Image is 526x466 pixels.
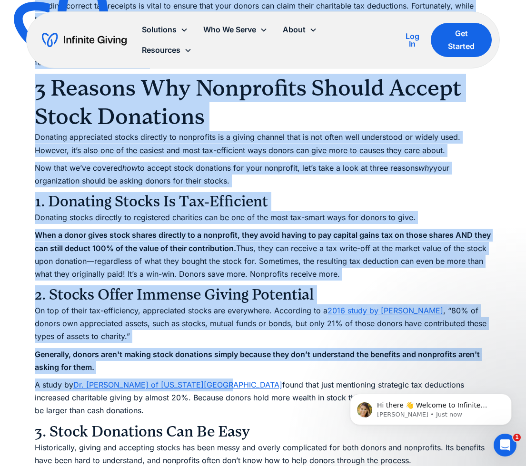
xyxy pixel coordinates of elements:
[134,40,199,60] div: Resources
[35,229,492,281] p: Thus, they can receive a tax write-off at the market value of the stock upon donation—regardless ...
[431,23,491,57] a: Get Started
[35,422,492,441] h3: 3. Stock Donations Can Be Easy
[35,304,492,343] p: On top of their tax-efficiency, appreciated stocks are everywhere. According to a , “80% of donor...
[401,32,423,48] div: Log In
[275,19,325,40] div: About
[513,434,521,441] span: 1
[35,230,491,252] strong: When a donor gives stock shares directly to a nonprofit, they avoid having to pay capital gains t...
[328,306,443,315] a: 2016 study by [PERSON_NAME]
[35,349,480,372] strong: Generally, donors aren't making stock donations simply because they don’t understand the benefits...
[73,380,282,389] a: Dr. [PERSON_NAME] of [US_STATE][GEOGRAPHIC_DATA]
[35,379,492,417] p: A study by found that just mentioning strategic tax deductions increased charitable giving by alm...
[134,19,196,40] div: Solutions
[494,434,516,456] iframe: Intercom live chat
[35,285,492,304] h3: 2. Stocks Offer Immense Giving Potential
[35,131,492,156] p: Donating appreciated stocks directly to nonprofits is a giving channel that is not often well und...
[203,23,256,36] div: Who We Serve
[401,30,423,49] a: Log In
[196,19,275,40] div: Who We Serve
[283,23,306,36] div: About
[418,163,433,173] em: why
[42,32,127,48] a: home
[35,211,492,224] p: Donating stocks directly to registered charities can be one of the most tax-smart ways for donors...
[142,44,180,57] div: Resources
[142,23,177,36] div: Solutions
[336,374,526,440] iframe: Intercom notifications message
[35,192,492,211] h3: 1. Donating Stocks Is Tax-Efficient
[35,74,492,131] h2: 3 Reasons Why Nonprofits Should Accept Stock Donations
[122,163,138,173] em: how
[35,162,492,187] p: Now that we’ve covered to accept stock donations for your nonprofit, let’s take a look at three r...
